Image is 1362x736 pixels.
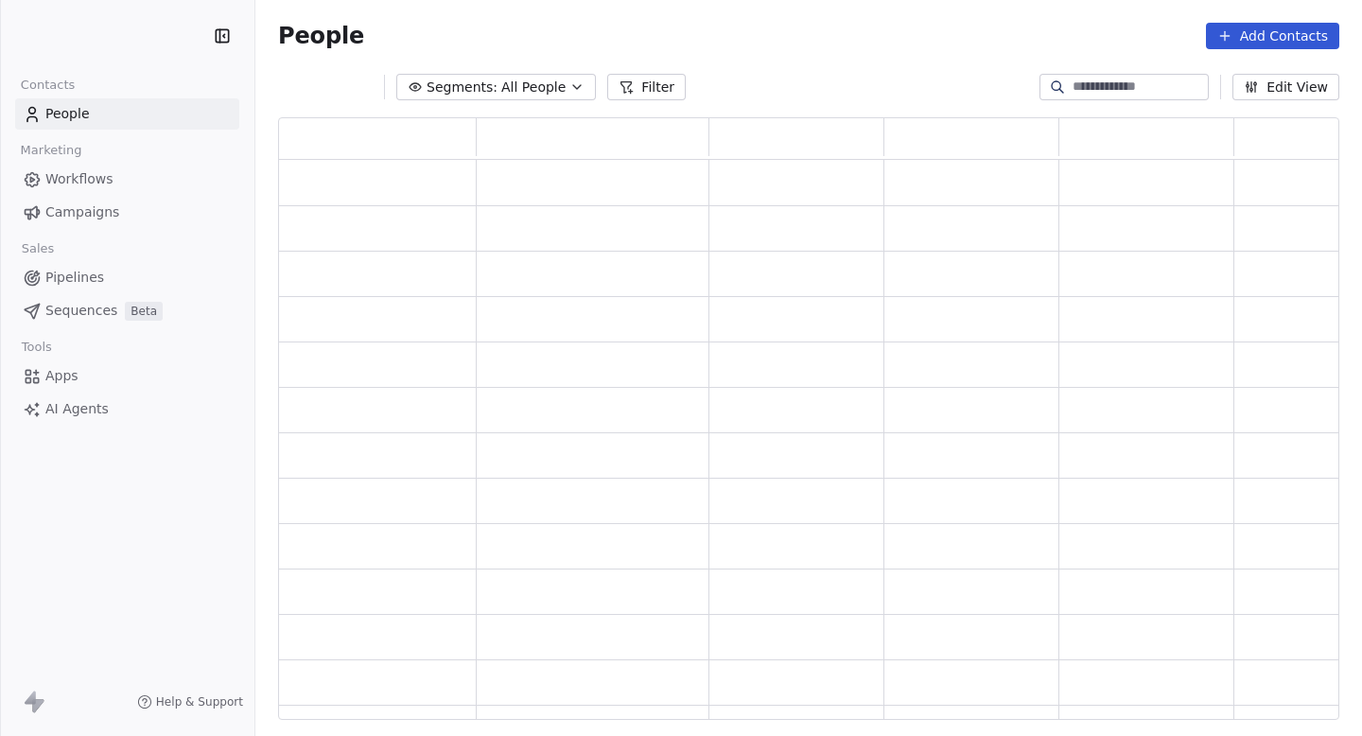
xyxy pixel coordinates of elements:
[12,71,83,99] span: Contacts
[15,164,239,195] a: Workflows
[12,136,90,165] span: Marketing
[15,262,239,293] a: Pipelines
[1206,23,1339,49] button: Add Contacts
[13,235,62,263] span: Sales
[45,202,119,222] span: Campaigns
[427,78,498,97] span: Segments:
[15,394,239,425] a: AI Agents
[1232,74,1339,100] button: Edit View
[45,268,104,288] span: Pipelines
[45,399,109,419] span: AI Agents
[15,360,239,392] a: Apps
[137,694,243,710] a: Help & Support
[501,78,566,97] span: All People
[45,169,113,189] span: Workflows
[13,333,60,361] span: Tools
[45,366,79,386] span: Apps
[15,295,239,326] a: SequencesBeta
[278,22,364,50] span: People
[156,694,243,710] span: Help & Support
[125,302,163,321] span: Beta
[15,98,239,130] a: People
[45,301,117,321] span: Sequences
[607,74,686,100] button: Filter
[15,197,239,228] a: Campaigns
[45,104,90,124] span: People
